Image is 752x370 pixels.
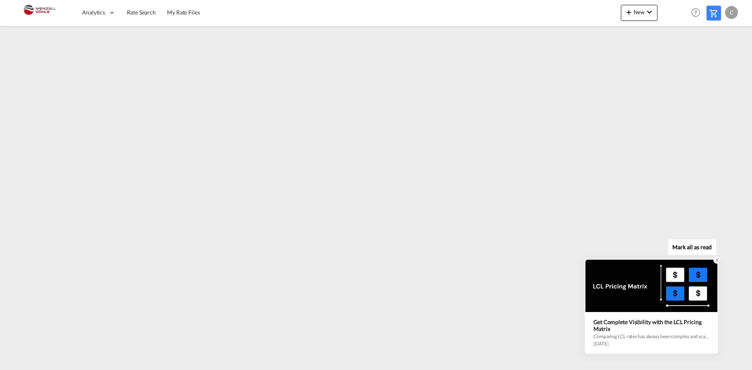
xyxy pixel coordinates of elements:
div: C [725,6,738,19]
iframe: Chat [6,328,34,358]
button: icon-plus 400-fgNewicon-chevron-down [621,5,657,21]
span: Analytics [82,8,105,17]
img: 5c2b1670644e11efba44c1e626d722bd.JPG [12,4,66,22]
md-icon: icon-chevron-down [645,7,654,17]
span: Rate Search [127,9,156,16]
span: My Rate Files [167,9,200,16]
md-icon: icon-plus 400-fg [624,7,634,17]
div: Help [689,6,707,20]
span: Help [689,6,703,19]
span: New [624,9,654,15]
